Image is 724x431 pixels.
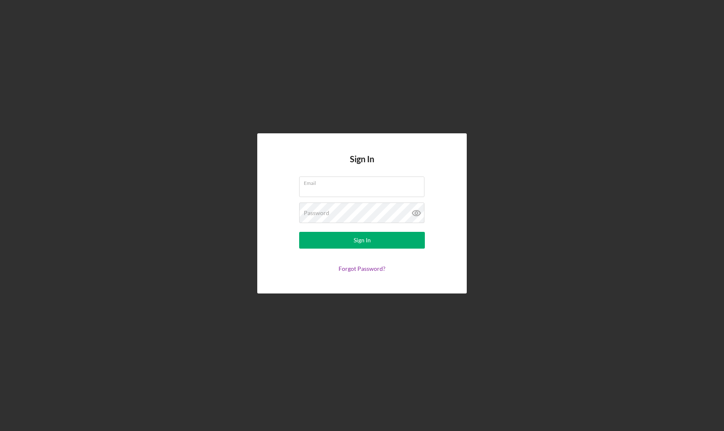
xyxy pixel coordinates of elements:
[304,177,424,186] label: Email
[350,154,374,177] h4: Sign In
[299,232,425,249] button: Sign In
[339,265,385,272] a: Forgot Password?
[354,232,371,249] div: Sign In
[304,210,329,216] label: Password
